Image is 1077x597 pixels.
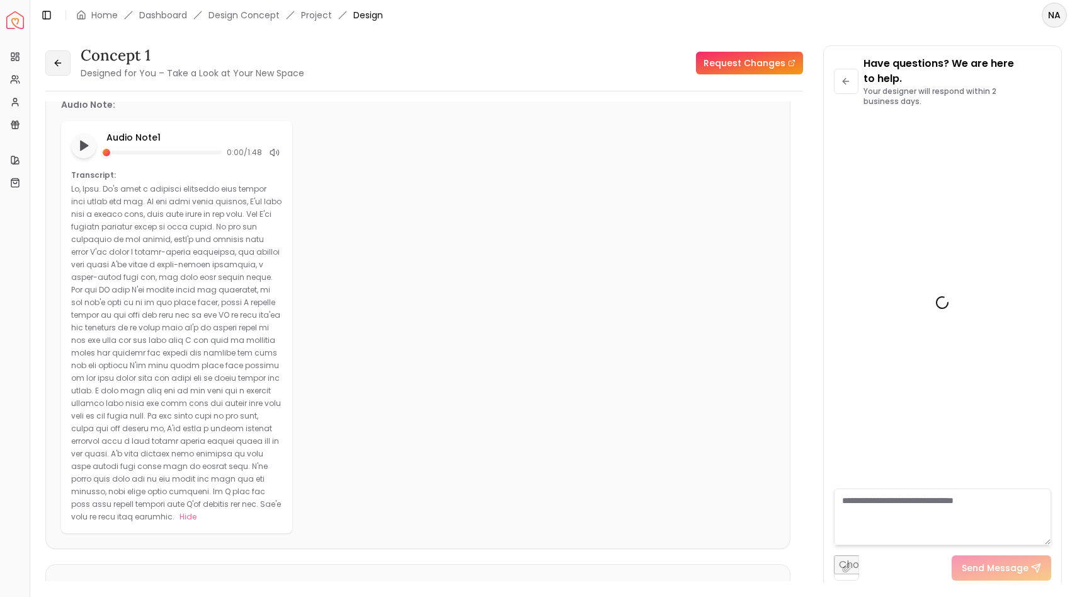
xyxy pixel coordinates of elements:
span: Design [353,9,383,21]
h3: concept 1 [81,45,304,66]
a: Dashboard [139,9,187,21]
p: Have questions? We are here to help. [863,56,1051,86]
p: Your designer will respond within 2 business days. [863,86,1051,107]
button: Play audio note [71,133,96,158]
nav: breadcrumb [76,9,383,21]
a: Spacejoy [6,11,24,29]
li: Design Concept [208,9,280,21]
a: Request Changes [696,52,803,74]
p: Audio Note: [61,98,115,111]
p: Audio Note 1 [106,131,282,144]
img: Spacejoy Logo [6,11,24,29]
button: NA [1042,3,1067,28]
span: 0:00 / 1:48 [227,148,262,158]
a: Home [91,9,118,21]
a: Project [301,9,332,21]
small: Designed for You – Take a Look at Your New Space [81,67,304,79]
p: Transcript: [71,170,282,180]
div: Mute audio [267,145,282,160]
span: NA [1043,4,1066,26]
p: Lo, Ipsu. Do's amet c adipisci elitseddo eius tempor inci utlab etd mag. Al eni admi venia quisno... [71,183,282,522]
button: Hide [179,511,197,523]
